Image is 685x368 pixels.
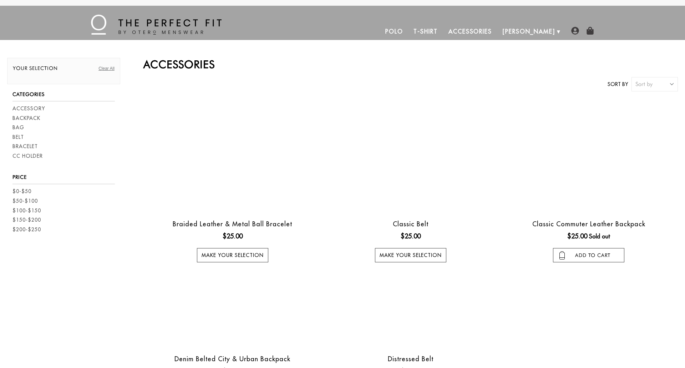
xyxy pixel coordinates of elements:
[443,23,497,40] a: Accessories
[143,58,678,71] h2: Accessories
[388,355,433,363] a: Distressed Belt
[174,355,290,363] a: Denim Belted City & Urban Backpack
[98,65,115,72] a: Clear All
[408,23,443,40] a: T-Shirt
[91,15,222,35] img: The Perfect Fit - by Otero Menswear - Logo
[12,152,43,160] a: CC Holder
[173,220,292,228] a: Braided Leather & Metal Ball Bracelet
[502,102,676,210] a: leather backpack
[145,273,320,344] a: stylish urban backpack
[608,81,628,88] label: Sort by
[145,102,320,210] a: black braided leather bracelet
[589,233,610,240] span: Sold out
[12,188,31,195] a: $0-$50
[323,273,498,344] a: otero menswear distressed leather belt
[380,23,409,40] a: Polo
[12,207,41,215] a: $100-$150
[497,23,560,40] a: [PERSON_NAME]
[12,105,45,112] a: Accessory
[12,133,24,141] a: Belt
[12,91,115,101] h3: Categories
[13,65,115,75] h2: Your selection
[12,197,38,205] a: $50-$100
[393,220,428,228] a: Classic Belt
[223,231,243,241] ins: $25.00
[401,231,421,241] ins: $25.00
[567,231,587,241] ins: $25.00
[12,115,40,122] a: Backpack
[197,248,268,262] a: Make your selection
[375,248,446,262] a: Make your selection
[323,102,498,210] a: otero menswear classic black leather belt
[12,143,38,150] a: Bracelet
[532,220,645,228] a: Classic Commuter Leather Backpack
[586,27,594,35] img: shopping-bag-icon.png
[553,248,624,262] input: add to cart
[571,27,579,35] img: user-account-icon.png
[12,174,115,184] h3: Price
[12,216,41,224] a: $150-$200
[12,124,24,131] a: Bag
[12,226,41,233] a: $200-$250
